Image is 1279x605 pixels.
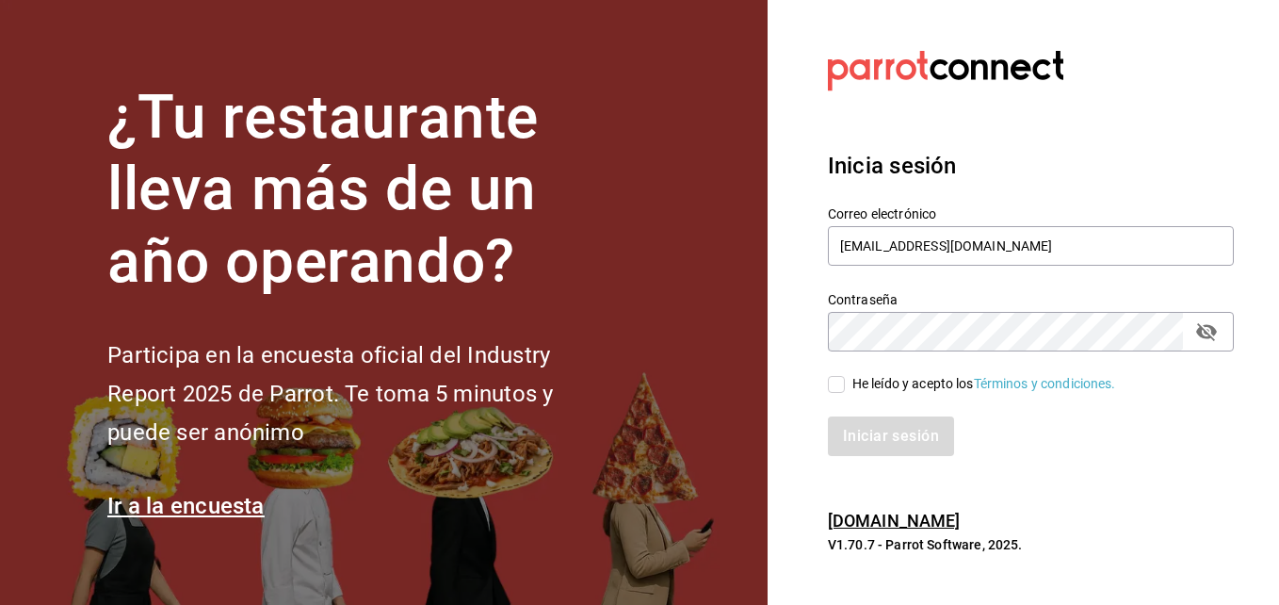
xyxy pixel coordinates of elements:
button: passwordField [1190,316,1222,348]
h3: Inicia sesión [828,149,1234,183]
p: V1.70.7 - Parrot Software, 2025. [828,535,1234,554]
a: Términos y condiciones. [974,376,1116,391]
input: Ingresa tu correo electrónico [828,226,1234,266]
h2: Participa en la encuesta oficial del Industry Report 2025 de Parrot. Te toma 5 minutos y puede se... [107,336,616,451]
h1: ¿Tu restaurante lleva más de un año operando? [107,82,616,299]
label: Correo electrónico [828,206,1234,220]
a: Ir a la encuesta [107,493,265,519]
label: Contraseña [828,292,1234,305]
div: He leído y acepto los [852,374,1116,394]
a: [DOMAIN_NAME] [828,511,961,531]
